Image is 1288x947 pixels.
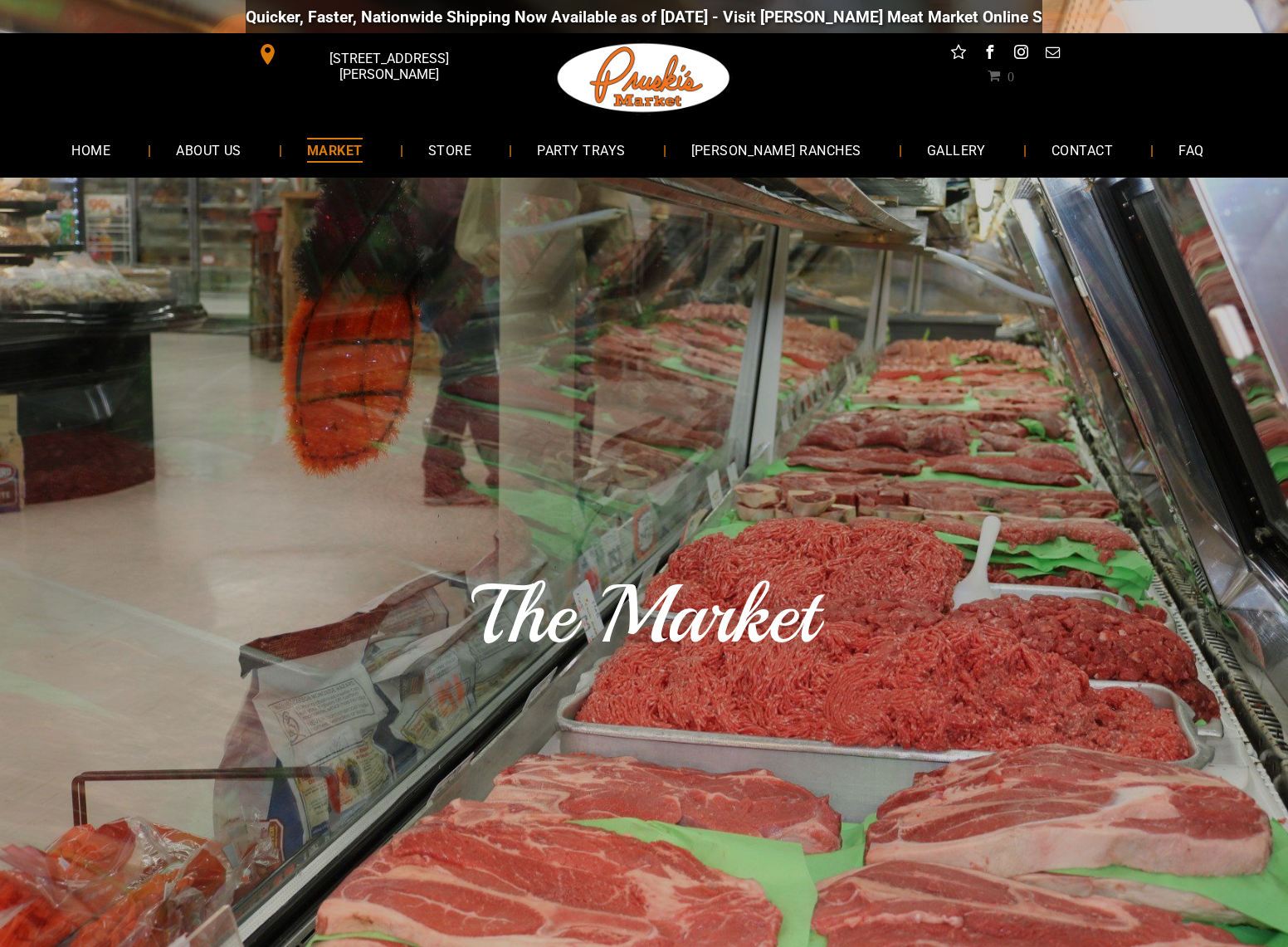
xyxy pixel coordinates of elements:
[46,128,135,172] a: HOME
[151,128,266,172] a: ABOUT US
[471,564,817,666] span: The Market
[1042,41,1064,67] a: email
[1027,128,1138,172] a: CONTACT
[902,128,1011,172] a: GALLERY
[282,42,496,90] span: [STREET_ADDRESS][PERSON_NAME]
[1011,41,1032,67] a: instagram
[666,128,886,172] a: [PERSON_NAME] RANCHES
[512,128,650,172] a: PARTY TRAYS
[554,33,734,123] img: Pruski-s+Market+HQ+Logo2-1920w.png
[246,41,500,67] a: [STREET_ADDRESS][PERSON_NAME]
[979,41,1001,67] a: facebook
[1007,69,1014,82] span: 0
[1154,128,1228,172] a: FAQ
[403,128,496,172] a: STORE
[948,41,969,67] a: Social network
[282,128,388,172] a: MARKET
